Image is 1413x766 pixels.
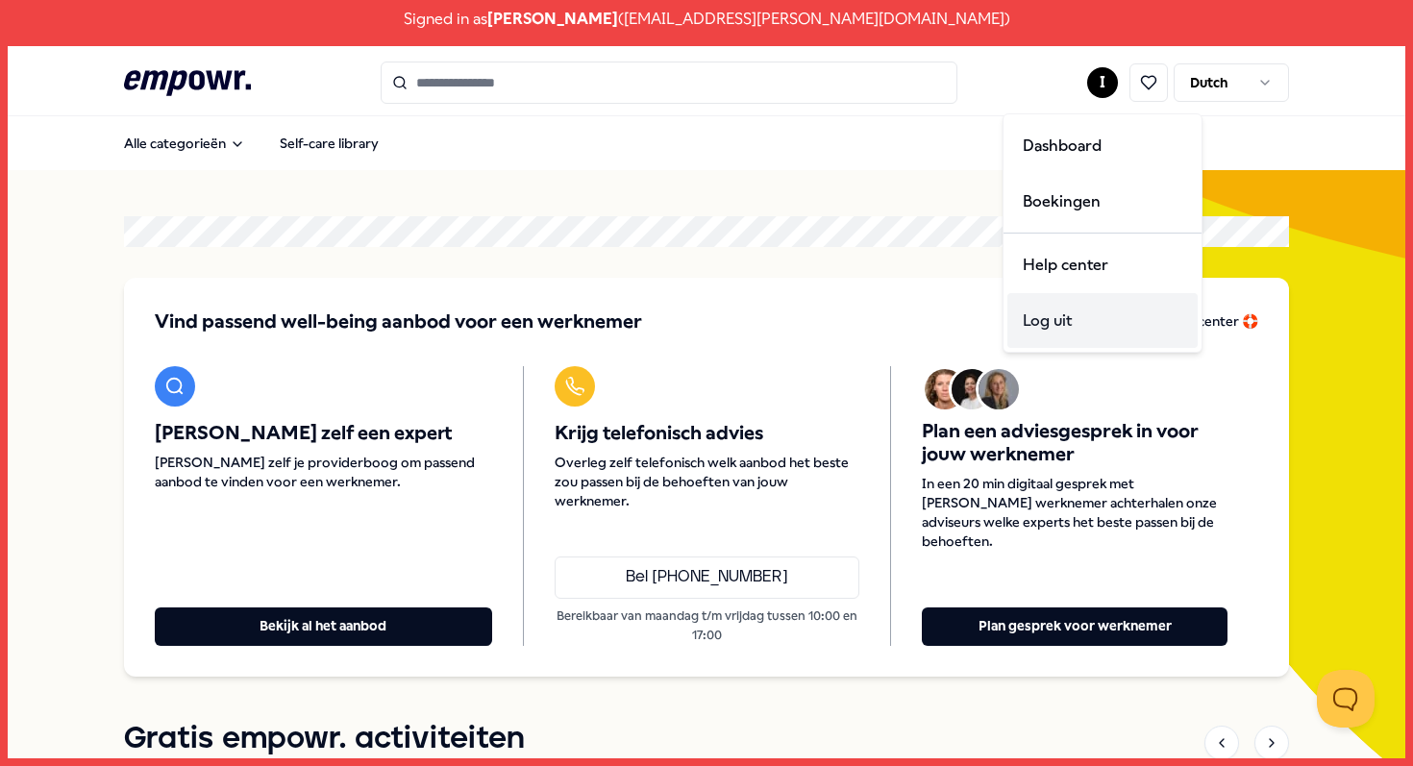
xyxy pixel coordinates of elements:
div: Log uit [1007,293,1198,349]
a: Dashboard [1007,118,1198,174]
div: I [1003,113,1202,353]
a: Help center [1007,237,1198,293]
a: Boekingen [1007,174,1198,230]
